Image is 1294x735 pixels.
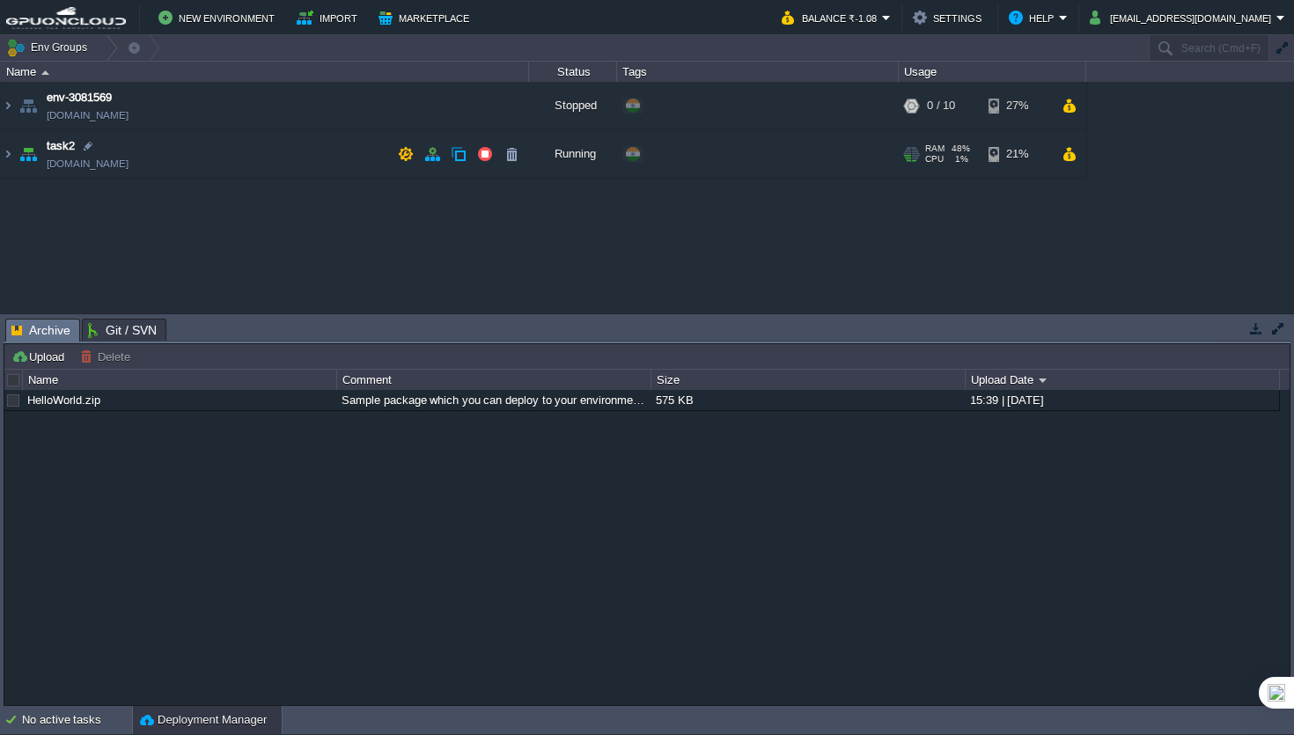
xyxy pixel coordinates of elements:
[16,130,40,178] img: AMDAwAAAACH5BAEAAAAALAAAAAABAAEAAAICRAEAOw==
[47,155,129,173] span: [DOMAIN_NAME]
[27,393,100,407] a: HelloWorld.zip
[22,706,132,734] div: No active tasks
[925,154,944,165] span: CPU
[16,82,40,129] img: AMDAwAAAACH5BAEAAAAALAAAAAABAAEAAAICRAEAOw==
[529,82,617,129] div: Stopped
[158,7,280,28] button: New Environment
[966,390,1278,410] div: 15:39 | [DATE]
[1,82,15,129] img: AMDAwAAAACH5BAEAAAAALAAAAAABAAEAAAICRAEAOw==
[989,130,1046,178] div: 21%
[530,62,616,82] div: Status
[951,154,968,165] span: 1%
[618,62,898,82] div: Tags
[529,130,617,178] div: Running
[337,390,650,410] div: Sample package which you can deploy to your environment. Feel free to delete and upload a package...
[989,82,1046,129] div: 27%
[338,370,651,390] div: Comment
[24,370,336,390] div: Name
[47,137,75,155] a: task2
[925,143,945,154] span: RAM
[952,143,970,154] span: 48%
[379,7,474,28] button: Marketplace
[11,349,70,364] button: Upload
[6,35,93,60] button: Env Groups
[652,370,965,390] div: Size
[1009,7,1059,28] button: Help
[80,349,136,364] button: Delete
[782,7,882,28] button: Balance ₹-1.08
[913,7,987,28] button: Settings
[47,89,112,107] a: env-3081569
[967,370,1279,390] div: Upload Date
[1,130,15,178] img: AMDAwAAAACH5BAEAAAAALAAAAAABAAEAAAICRAEAOw==
[1090,7,1276,28] button: [EMAIL_ADDRESS][DOMAIN_NAME]
[11,320,70,342] span: Archive
[651,390,964,410] div: 575 KB
[927,82,955,129] div: 0 / 10
[2,62,528,82] div: Name
[297,7,363,28] button: Import
[6,7,126,29] img: GPUonCLOUD
[900,62,1085,82] div: Usage
[140,711,267,729] button: Deployment Manager
[88,320,157,341] span: Git / SVN
[41,70,49,75] img: AMDAwAAAACH5BAEAAAAALAAAAAABAAEAAAICRAEAOw==
[47,107,129,124] span: [DOMAIN_NAME]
